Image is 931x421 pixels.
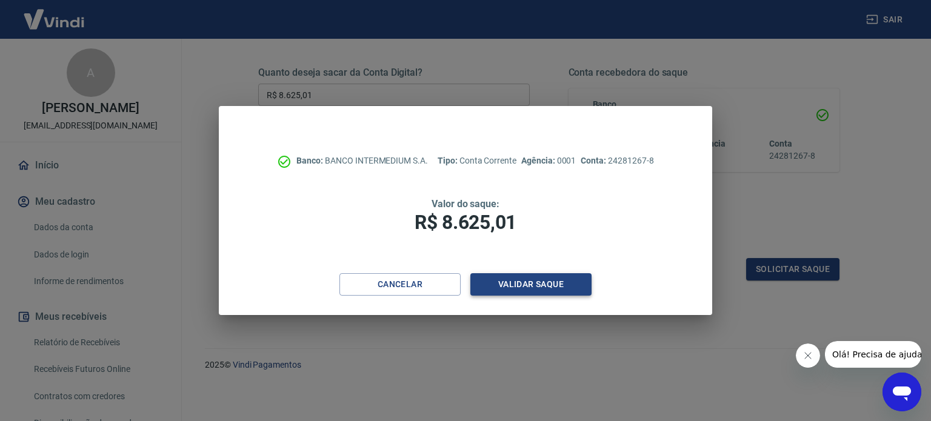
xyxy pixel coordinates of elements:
span: Tipo: [438,156,459,165]
iframe: Botão para abrir a janela de mensagens [883,373,921,411]
iframe: Mensagem da empresa [825,341,921,368]
span: Banco: [296,156,325,165]
p: 0001 [521,154,576,167]
span: Valor do saque: [432,198,499,210]
p: Conta Corrente [438,154,516,167]
button: Validar saque [470,273,592,296]
span: R$ 8.625,01 [415,211,516,234]
span: Olá! Precisa de ajuda? [7,8,102,18]
span: Agência: [521,156,557,165]
p: BANCO INTERMEDIUM S.A. [296,154,428,167]
p: 24281267-8 [581,154,653,167]
iframe: Fechar mensagem [796,343,820,368]
button: Cancelar [339,273,461,296]
span: Conta: [581,156,608,165]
